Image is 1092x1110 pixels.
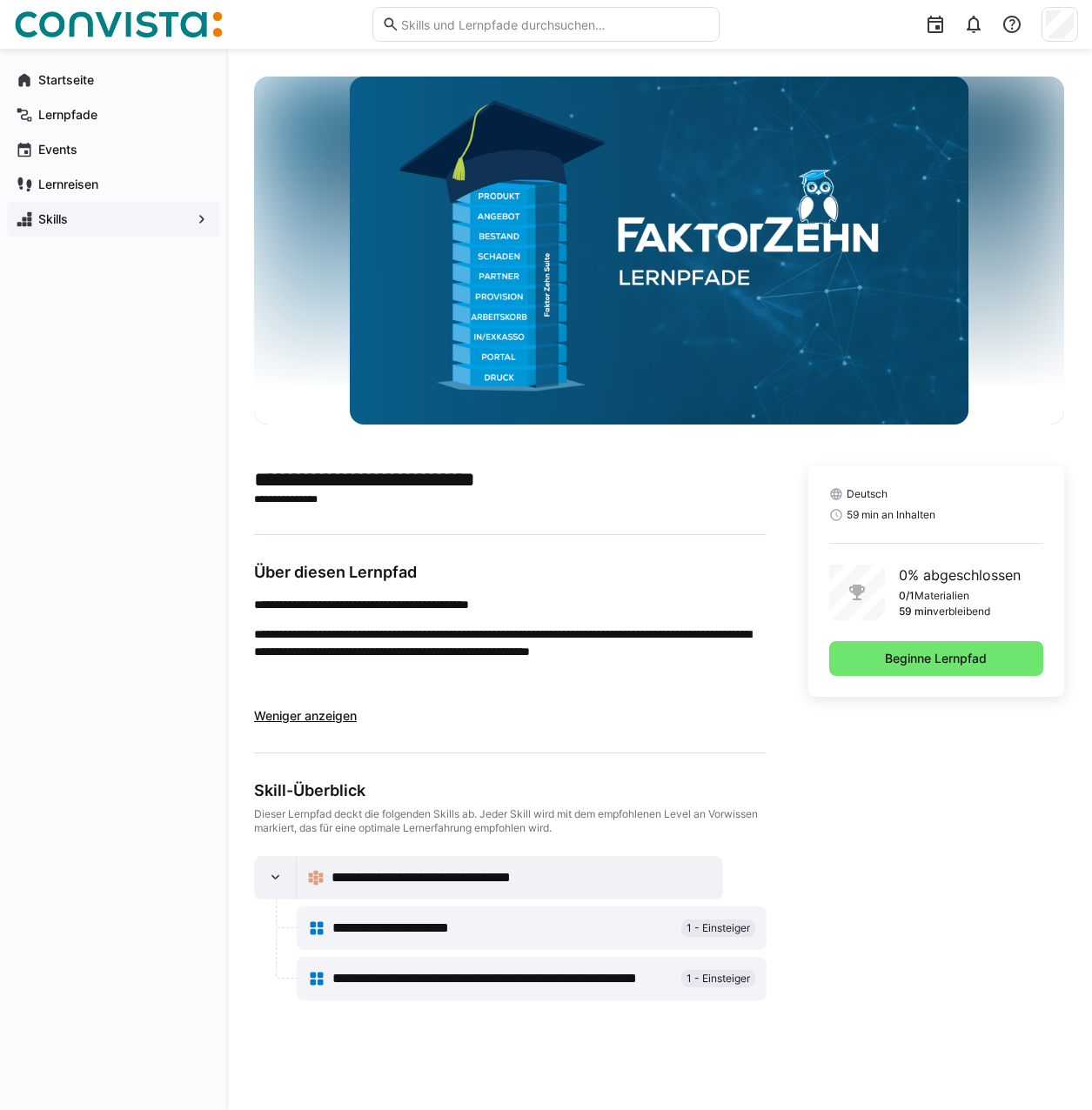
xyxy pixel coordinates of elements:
div: Dieser Lernpfad deckt die folgenden Skills ab. Jeder Skill wird mit dem empfohlenen Level an Vorw... [254,807,767,835]
p: 0% abgeschlossen [899,565,1021,585]
span: 1 - Einsteiger [687,921,750,935]
p: verbleibend [933,605,990,619]
span: Weniger anzeigen [254,708,357,723]
span: 1 - Einsteiger [687,972,750,986]
span: Beginne Lernpfad [882,650,989,667]
h3: Über diesen Lernpfad [254,563,767,582]
button: Beginne Lernpfad [829,641,1043,676]
p: 59 min [899,605,933,619]
span: Deutsch [847,487,888,501]
span: 59 min an Inhalten [847,508,935,522]
div: Skill-Überblick [254,781,767,800]
p: 0/1 [899,589,914,603]
input: Skills und Lernpfade durchsuchen… [399,17,709,32]
p: Materialien [914,589,969,603]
